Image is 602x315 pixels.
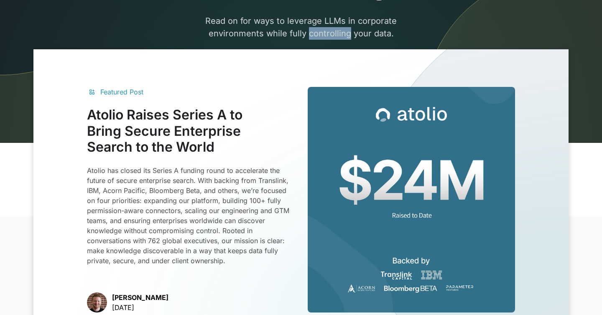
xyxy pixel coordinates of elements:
p: [PERSON_NAME] [112,292,168,302]
a: Featured PostAtolio Raises Series A to Bring Secure Enterprise Search to the WorldAtolio has clos... [87,87,515,312]
h3: Atolio Raises Series A to Bring Secure Enterprise Search to the World [87,107,294,155]
p: Read on for ways to leverage LLMs in corporate environments while fully controlling your data. [140,15,462,77]
div: Featured Post [100,87,143,97]
p: Atolio has closed its Series A funding round to accelerate the future of secure enterprise search... [87,165,294,266]
p: [DATE] [112,302,168,312]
